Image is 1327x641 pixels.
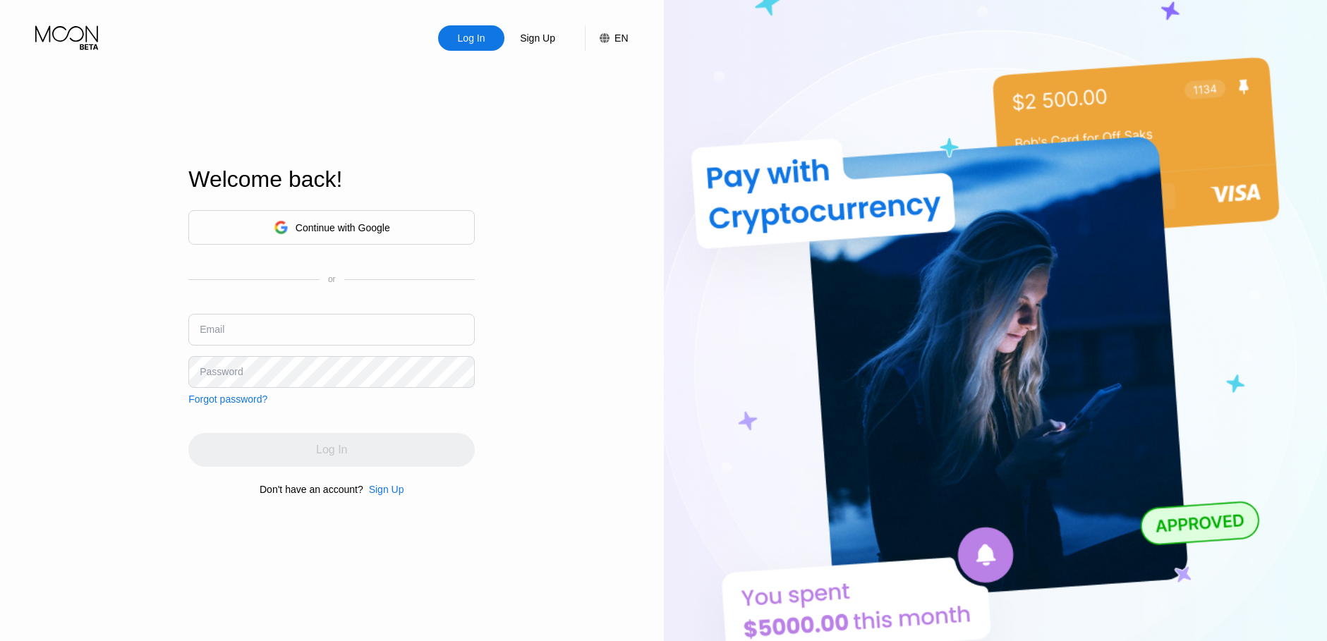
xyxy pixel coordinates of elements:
[519,31,557,45] div: Sign Up
[369,484,404,495] div: Sign Up
[328,274,336,284] div: or
[296,222,390,233] div: Continue with Google
[504,25,571,51] div: Sign Up
[363,484,404,495] div: Sign Up
[200,366,243,377] div: Password
[456,31,487,45] div: Log In
[260,484,363,495] div: Don't have an account?
[188,393,267,405] div: Forgot password?
[200,324,224,335] div: Email
[585,25,628,51] div: EN
[188,166,475,193] div: Welcome back!
[614,32,628,44] div: EN
[188,210,475,245] div: Continue with Google
[438,25,504,51] div: Log In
